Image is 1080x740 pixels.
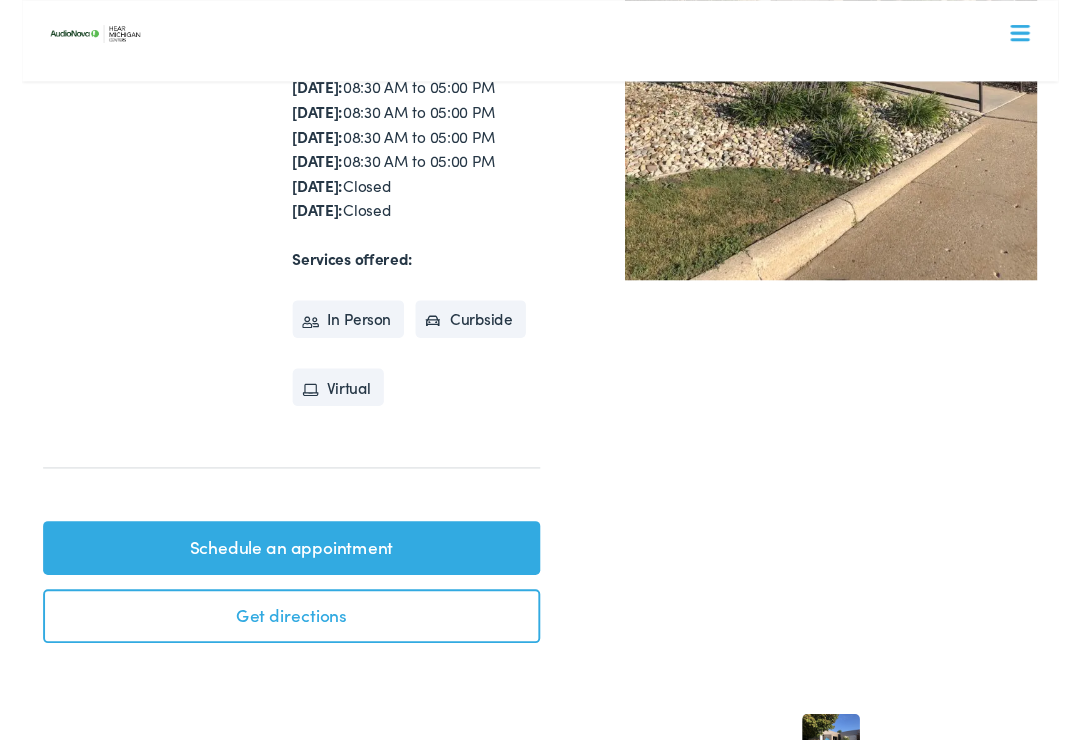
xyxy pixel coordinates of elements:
li: In Person [282,313,399,353]
li: Virtual [282,384,378,424]
strong: [DATE]: [282,207,335,229]
strong: [DATE]: [282,131,335,153]
strong: [DATE]: [282,156,335,178]
strong: Services offered: [282,258,408,280]
a: Get directions [22,614,540,670]
div: 08:30 AM to 05:00 PM 08:30 AM to 05:00 PM 08:30 AM to 05:00 PM 08:30 AM to 05:00 PM 08:30 AM to 0... [282,53,540,232]
strong: [DATE]: [282,105,335,127]
a: Schedule an appointment [22,543,540,599]
a: What We Offer [37,80,1059,142]
strong: [DATE]: [282,182,335,204]
li: Curbside [410,313,525,353]
strong: [DATE]: [282,79,335,101]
